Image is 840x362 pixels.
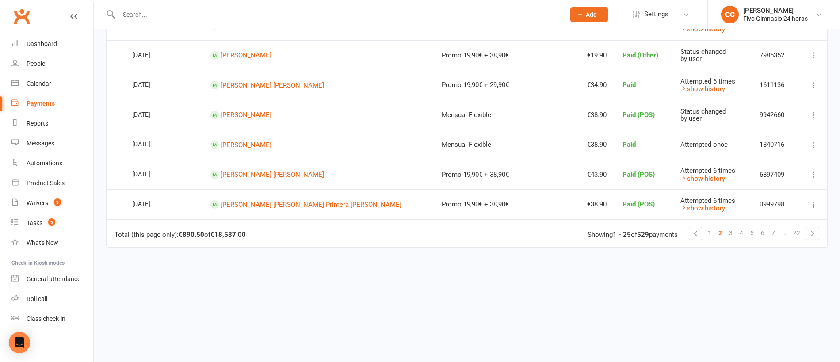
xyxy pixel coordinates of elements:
div: Roll call [27,295,47,302]
div: Class check-in [27,315,65,322]
span: 3 [54,198,61,206]
a: [PERSON_NAME] [221,111,271,119]
span: Paid [622,81,636,89]
a: Dashboard [11,34,93,54]
a: 22 [790,227,804,239]
a: show history [680,175,725,183]
a: Product Sales [11,173,93,193]
strong: 1 - 25 [613,231,631,239]
span: Promo 19,90€ + 38,90€ [442,200,509,208]
div: People [27,60,45,67]
td: 9942660 [752,100,798,130]
a: 2 [715,227,725,239]
div: [DATE] [132,77,173,91]
div: Fivo Gimnasio 24 horas [743,15,808,23]
span: Status changed by user [680,107,726,123]
a: [PERSON_NAME] [221,141,271,149]
div: [DATE] [132,197,173,210]
span: Attempted 6 times [680,167,735,175]
div: CC [721,6,739,23]
a: 6 [757,227,768,239]
a: 7 [768,227,779,239]
strong: €890.50 [179,231,204,239]
a: Payments [11,94,93,114]
span: Paid (POS) [622,111,655,119]
span: 5 [750,227,754,239]
span: Mensual Flexible [442,111,491,119]
td: 6897409 [752,160,798,190]
div: Dashboard [27,40,57,47]
div: Product Sales [27,179,65,187]
div: [DATE] [132,107,173,121]
a: What's New [11,233,93,253]
a: Clubworx [11,5,33,27]
div: [DATE] [132,48,173,61]
a: 3 [725,227,736,239]
a: [PERSON_NAME] [PERSON_NAME] Primera [PERSON_NAME] [221,200,401,208]
a: Roll call [11,289,93,309]
strong: €18,587.00 [210,231,246,239]
div: General attendance [27,275,80,282]
a: 5 [747,227,757,239]
a: People [11,54,93,74]
td: 1611136 [752,70,798,100]
a: show history [680,85,725,93]
span: Paid [622,141,636,149]
a: Class kiosk mode [11,309,93,329]
span: 6 [761,227,764,239]
span: Paid (POS) [622,171,655,179]
div: [DATE] [132,137,173,151]
a: Reports [11,114,93,133]
div: Payments [27,100,55,107]
span: Attempted 6 times [680,77,735,85]
div: Calendar [27,80,51,87]
a: show history [680,25,725,33]
span: 4 [740,227,743,239]
span: 7 [771,227,775,239]
div: Waivers [27,199,48,206]
a: show history [680,204,725,212]
a: Waivers 3 [11,193,93,213]
a: [PERSON_NAME] [221,51,271,59]
a: General attendance kiosk mode [11,269,93,289]
span: 1 [708,227,711,239]
div: Tasks [27,219,42,226]
span: Mensual Flexible [442,141,491,149]
div: [PERSON_NAME] [743,7,808,15]
div: Messages [27,140,54,147]
div: [DATE] [132,167,173,181]
a: … [779,227,790,239]
div: Open Intercom Messenger [9,332,30,353]
a: Tasks 5 [11,213,93,233]
div: Automations [27,160,62,167]
a: Automations [11,153,93,173]
td: €19.90 [572,40,615,70]
span: Add [586,11,597,18]
a: Messages [11,133,93,153]
td: €34.90 [572,70,615,100]
div: What's New [27,239,58,246]
span: 5 [48,218,55,226]
span: Promo 19,90€ + 29,90€ [442,81,509,89]
td: 1840716 [752,130,798,160]
input: Search... [116,8,559,21]
span: Attempted 6 times [680,197,735,205]
a: [PERSON_NAME] [PERSON_NAME] [221,81,324,89]
span: Promo 19,90€ + 38,90€ [442,171,509,179]
span: Promo 19,90€ + 38,90€ [442,51,509,59]
td: €38.90 [572,100,615,130]
span: Attempted once [680,141,728,149]
td: €38.90 [572,189,615,219]
div: Total (this page only): of [115,231,246,239]
span: Settings [644,4,668,24]
span: Paid (POS) [622,200,655,208]
strong: 529 [637,231,649,239]
div: Reports [27,120,48,127]
td: €38.90 [572,130,615,160]
span: Status changed by user [680,48,726,63]
button: Add [570,7,608,22]
a: [PERSON_NAME] [PERSON_NAME] [221,171,324,179]
td: 7986352 [752,40,798,70]
span: 22 [793,227,800,239]
span: Paid (Other) [622,51,658,59]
